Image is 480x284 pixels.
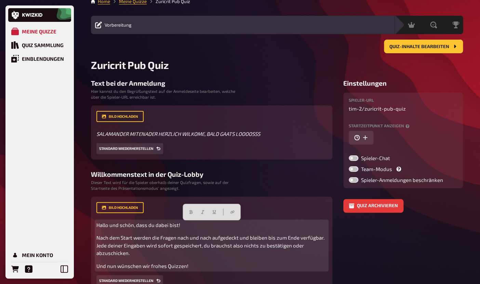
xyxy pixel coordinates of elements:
[96,235,325,256] span: Nach dem Start werden die Fragen nach und nach aufgedeckt und bleiben bis zum Ende verfügbar. Jed...
[91,88,236,100] small: Hier kannst du den Begrüßungstext auf der Anmeldeseite bearbeiten, welche über die Spieler-URL er...
[8,248,71,262] a: Mein Konto
[349,124,457,128] label: Startzeitpunkt anzeigen
[22,42,64,48] div: Quiz Sammlung
[105,22,132,28] span: Vorbereitung
[8,52,71,66] a: Einblendungen
[349,98,457,102] label: Spieler-URL
[22,56,64,62] div: Einblendungen
[8,262,22,276] a: Bestellungen
[343,199,403,213] button: Quiz archivieren
[96,263,188,269] span: Und nun wünschen wir frohes Quizzen!
[91,180,236,191] small: Dieser Text wird für die Spieler oberhalb deiner Quizfragen, sowie auf der Startseite des Präsent...
[22,252,53,258] div: Mein Konto
[96,131,260,137] span: SALAMANDER MITENADER HERZLICH WILKOME, BALD GAATS LOOOOSSS
[8,25,71,38] a: Meine Quizze
[96,111,144,122] button: Bild hochladen
[22,28,56,34] div: Meine Quizze
[91,170,332,178] h3: Willkommenstext in der Quiz-Lobby
[96,202,144,213] button: Bild hochladen
[349,105,457,113] p: tim-2 /
[22,262,36,276] a: Hilfe
[91,79,332,87] h3: Text bei der Anmeldung
[349,177,443,183] label: Spieler-Anmeldungen beschränken
[96,222,180,228] span: Hallo und schön, dass du dabei bist!
[8,38,71,52] a: Quiz Sammlung
[96,143,163,154] button: Standard wiederherstellen
[389,44,449,49] span: Quiz-Inhalte bearbeiten
[349,166,402,172] label: Team-Modus
[364,105,406,113] span: zuricrit-pub-quiz
[91,59,169,71] span: Zuricrit Pub Quiz
[384,40,463,53] button: Quiz-Inhalte bearbeiten
[349,155,390,161] label: Spieler-Chat
[343,79,463,87] h3: Einstellungen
